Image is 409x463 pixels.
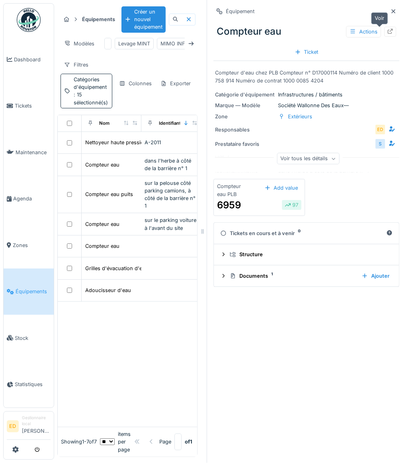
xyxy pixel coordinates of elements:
div: Gestionnaire local [22,415,51,427]
div: Documents [230,272,355,280]
div: Nettoyeur haute pression [85,139,147,146]
div: Extérieurs [288,113,312,120]
div: A-2011 [145,139,198,146]
summary: Tickets en cours et à venir0 [217,226,396,241]
div: S [375,138,386,149]
span: Agenda [13,195,51,202]
div: Ajouter [358,271,393,281]
div: Compteur eau [85,220,119,228]
div: Infrastructures / bâtiments [215,91,398,98]
span: : 15 sélectionné(s) [74,92,108,105]
div: Showing 1 - 7 of 7 [61,438,97,445]
div: Compteur eau [85,242,119,250]
li: ED [7,420,19,432]
div: Marque — Modèle [215,102,275,109]
span: Équipements [16,288,51,295]
div: Exporter [157,78,194,89]
div: Levage MINT [118,40,150,47]
div: Voir tous les détails [277,153,339,165]
div: Ticket [292,47,322,57]
div: Nom [99,120,110,127]
div: Add value [261,182,301,193]
div: Filtres [61,59,92,71]
div: Compteur eau [85,161,119,169]
img: Badge_color-CXgf-gQk.svg [17,8,41,32]
strong: of 1 [185,438,192,445]
span: Zones [13,241,51,249]
div: Tickets en cours et à venir [220,230,383,237]
div: Adoucisseur d'eau [85,286,131,294]
div: items per page [100,430,131,453]
div: ED [375,124,386,135]
div: Créer un nouvel équipement [121,6,166,33]
div: Identifiant interne [159,120,198,127]
span: Statistiques [15,381,51,388]
a: Tickets [4,83,54,129]
div: Page [159,438,171,445]
div: dans l'herbe à côté de la barrière n° 1 [145,157,198,172]
div: Prestataire favoris [215,140,275,148]
a: Statistiques [4,361,54,408]
a: Maintenance [4,129,54,176]
div: Responsables [215,126,275,133]
div: 6959 [217,198,241,212]
div: sur la pelouse côté parking camions, à côté de la barrière n° 1 [145,179,198,210]
div: Compteur eau [213,21,399,42]
div: Structure [230,251,389,258]
a: Stock [4,315,54,361]
div: Grilles d'évacuation d'eau dalle [85,265,161,272]
div: Voir [371,12,388,24]
div: MIMO INFRA [160,40,192,47]
div: Catégorie d'équipement [215,91,275,98]
div: Colonnes [115,78,155,89]
span: Maintenance [16,149,51,156]
div: Modèles [61,38,98,49]
div: Zone [215,113,275,120]
div: Compteur eau PLB [217,182,251,198]
span: Dashboard [14,56,51,63]
div: Catégories d'équipement [74,76,109,106]
div: sur le parking voiture à l'avant du site [145,216,198,231]
div: 97 [285,201,299,209]
div: Équipement [226,8,254,15]
div: Actions [346,26,381,37]
a: ED Gestionnaire local[PERSON_NAME] [7,415,51,440]
div: Compteur eau puits [85,190,133,198]
div: Compteur d'eau chez PLB Compteur n° D17000114 Numéro de client 1000 758 914 Numéro de contrat 100... [215,69,398,84]
summary: Structure [217,247,396,262]
div: Société Wallonne Des Eaux — [215,102,398,109]
a: Équipements [4,269,54,315]
li: [PERSON_NAME] [22,415,51,438]
summary: Documents1Ajouter [217,269,396,283]
strong: Équipements [79,16,118,23]
span: Stock [15,334,51,342]
a: Zones [4,222,54,269]
span: Tickets [15,102,51,110]
a: Agenda [4,176,54,222]
a: Dashboard [4,36,54,83]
